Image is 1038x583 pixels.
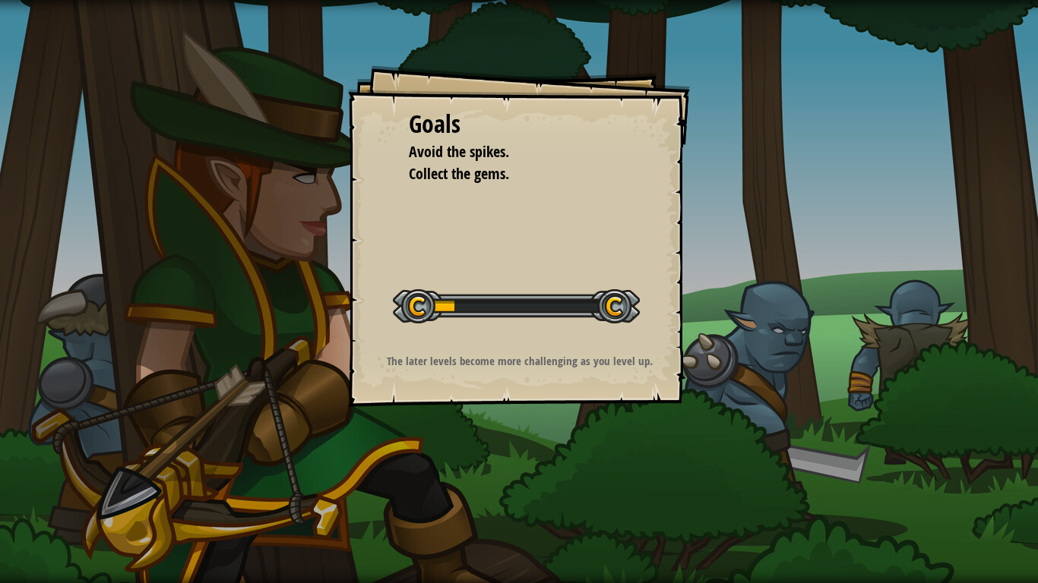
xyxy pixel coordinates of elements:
[409,107,629,142] div: Goals
[409,163,509,184] span: Collect the gems.
[390,141,625,163] li: Avoid the spikes.
[367,353,672,369] p: The later levels become more challenging as you level up.
[409,141,509,162] span: Avoid the spikes.
[390,163,625,185] li: Collect the gems.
